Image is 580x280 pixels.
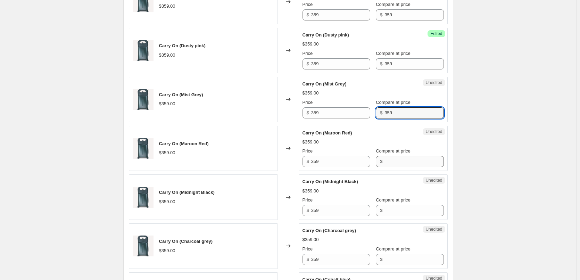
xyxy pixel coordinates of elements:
[159,198,175,205] div: $359.00
[159,43,206,48] span: Carry On (Dusty pink)
[159,52,175,59] div: $359.00
[380,159,382,164] span: $
[303,246,313,252] span: Price
[303,148,313,154] span: Price
[380,110,382,115] span: $
[303,2,313,7] span: Price
[380,12,382,17] span: $
[303,130,352,135] span: Carry On (Maroon Red)
[307,12,309,17] span: $
[133,89,154,110] img: green-n3-1_80x.jpg
[159,239,213,244] span: Carry On (Charcoal grey)
[159,100,175,107] div: $359.00
[159,149,175,156] div: $359.00
[159,247,175,254] div: $359.00
[376,51,411,56] span: Compare at price
[425,80,442,85] span: Unedited
[159,3,175,10] div: $359.00
[303,81,347,87] span: Carry On (Mist Grey)
[425,227,442,232] span: Unedited
[159,92,203,97] span: Carry On (Mist Grey)
[307,257,309,262] span: $
[430,31,442,36] span: Edited
[376,197,411,203] span: Compare at price
[380,257,382,262] span: $
[303,188,319,195] div: $359.00
[303,197,313,203] span: Price
[303,100,313,105] span: Price
[307,61,309,66] span: $
[376,246,411,252] span: Compare at price
[303,139,319,146] div: $359.00
[380,61,382,66] span: $
[307,159,309,164] span: $
[133,236,154,256] img: green-n3-1_80x.jpg
[425,178,442,183] span: Unedited
[303,236,319,243] div: $359.00
[376,148,411,154] span: Compare at price
[307,110,309,115] span: $
[303,41,319,48] div: $359.00
[133,40,154,61] img: green-n3-1_80x.jpg
[303,90,319,97] div: $359.00
[133,187,154,208] img: green-n3-1_80x.jpg
[425,129,442,134] span: Unedited
[380,208,382,213] span: $
[159,141,209,146] span: Carry On (Maroon Red)
[307,208,309,213] span: $
[376,2,411,7] span: Compare at price
[159,190,215,195] span: Carry On (Midnight Black)
[303,51,313,56] span: Price
[303,32,349,38] span: Carry On (Dusty pink)
[133,138,154,159] img: green-n3-1_80x.jpg
[376,100,411,105] span: Compare at price
[303,228,356,233] span: Carry On (Charcoal grey)
[303,179,358,184] span: Carry On (Midnight Black)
